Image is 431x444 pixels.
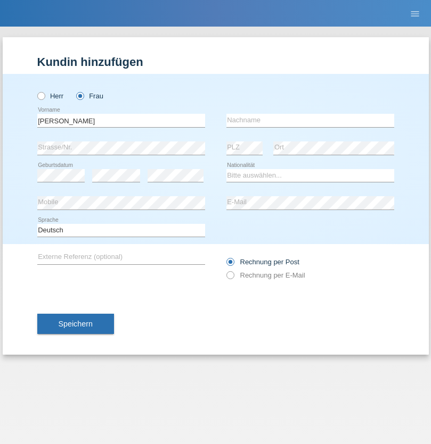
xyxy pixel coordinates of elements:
[76,92,83,99] input: Frau
[37,55,394,69] h1: Kundin hinzufügen
[37,92,44,99] input: Herr
[410,9,420,19] i: menu
[76,92,103,100] label: Frau
[226,258,299,266] label: Rechnung per Post
[226,271,305,279] label: Rechnung per E-Mail
[226,271,233,284] input: Rechnung per E-Mail
[37,314,114,334] button: Speichern
[404,10,426,16] a: menu
[226,258,233,271] input: Rechnung per Post
[37,92,64,100] label: Herr
[59,320,93,328] span: Speichern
